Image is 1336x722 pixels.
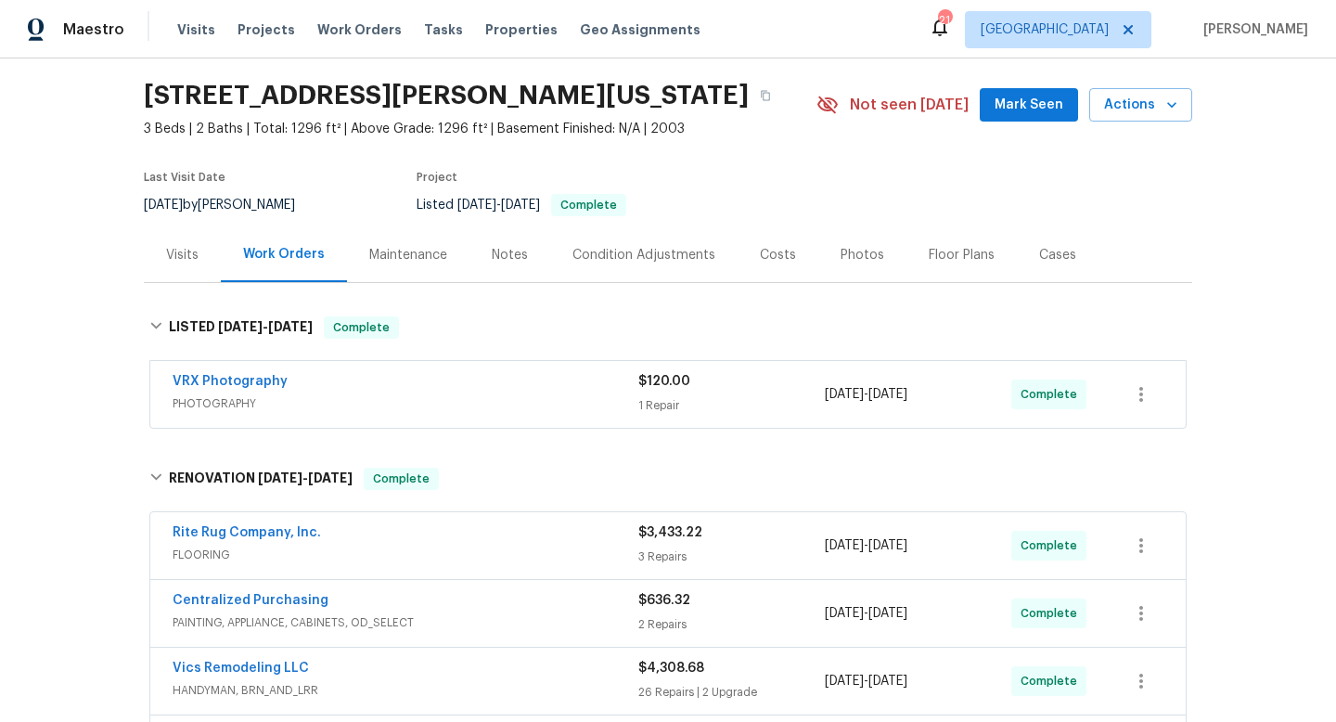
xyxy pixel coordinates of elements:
[308,471,353,484] span: [DATE]
[638,548,825,566] div: 3 Repairs
[166,246,199,264] div: Visits
[825,675,864,688] span: [DATE]
[369,246,447,264] div: Maintenance
[366,470,437,488] span: Complete
[424,23,463,36] span: Tasks
[981,20,1109,39] span: [GEOGRAPHIC_DATA]
[144,120,816,138] span: 3 Beds | 2 Baths | Total: 1296 ft² | Above Grade: 1296 ft² | Basement Finished: N/A | 2003
[326,318,397,337] span: Complete
[825,536,907,555] span: -
[268,320,313,333] span: [DATE]
[169,316,313,339] h6: LISTED
[638,526,702,539] span: $3,433.22
[417,199,626,212] span: Listed
[1021,672,1085,690] span: Complete
[1021,604,1085,623] span: Complete
[638,375,690,388] span: $120.00
[850,96,969,114] span: Not seen [DATE]
[144,449,1192,509] div: RENOVATION [DATE]-[DATE]Complete
[173,394,638,413] span: PHOTOGRAPHY
[841,246,884,264] div: Photos
[173,594,328,607] a: Centralized Purchasing
[553,200,624,211] span: Complete
[317,20,402,39] span: Work Orders
[144,86,749,105] h2: [STREET_ADDRESS][PERSON_NAME][US_STATE]
[868,388,907,401] span: [DATE]
[258,471,353,484] span: -
[218,320,263,333] span: [DATE]
[173,613,638,632] span: PAINTING, APPLIANCE, CABINETS, OD_SELECT
[243,245,325,264] div: Work Orders
[825,604,907,623] span: -
[63,20,124,39] span: Maestro
[169,468,353,490] h6: RENOVATION
[868,539,907,552] span: [DATE]
[1021,536,1085,555] span: Complete
[144,172,225,183] span: Last Visit Date
[825,388,864,401] span: [DATE]
[868,675,907,688] span: [DATE]
[173,662,309,675] a: Vics Remodeling LLC
[144,298,1192,357] div: LISTED [DATE]-[DATE]Complete
[638,396,825,415] div: 1 Repair
[173,681,638,700] span: HANDYMAN, BRN_AND_LRR
[173,375,288,388] a: VRX Photography
[825,672,907,690] span: -
[572,246,715,264] div: Condition Adjustments
[485,20,558,39] span: Properties
[144,194,317,216] div: by [PERSON_NAME]
[638,683,825,702] div: 26 Repairs | 2 Upgrade
[218,320,313,333] span: -
[638,594,690,607] span: $636.32
[1089,88,1192,122] button: Actions
[938,11,951,30] div: 21
[173,546,638,564] span: FLOORING
[980,88,1078,122] button: Mark Seen
[995,94,1063,117] span: Mark Seen
[417,172,457,183] span: Project
[749,79,782,112] button: Copy Address
[258,471,302,484] span: [DATE]
[825,385,907,404] span: -
[1021,385,1085,404] span: Complete
[825,539,864,552] span: [DATE]
[1104,94,1177,117] span: Actions
[238,20,295,39] span: Projects
[1039,246,1076,264] div: Cases
[1196,20,1308,39] span: [PERSON_NAME]
[638,615,825,634] div: 2 Repairs
[825,607,864,620] span: [DATE]
[173,526,321,539] a: Rite Rug Company, Inc.
[929,246,995,264] div: Floor Plans
[144,199,183,212] span: [DATE]
[492,246,528,264] div: Notes
[868,607,907,620] span: [DATE]
[501,199,540,212] span: [DATE]
[457,199,496,212] span: [DATE]
[580,20,700,39] span: Geo Assignments
[177,20,215,39] span: Visits
[760,246,796,264] div: Costs
[638,662,704,675] span: $4,308.68
[457,199,540,212] span: -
